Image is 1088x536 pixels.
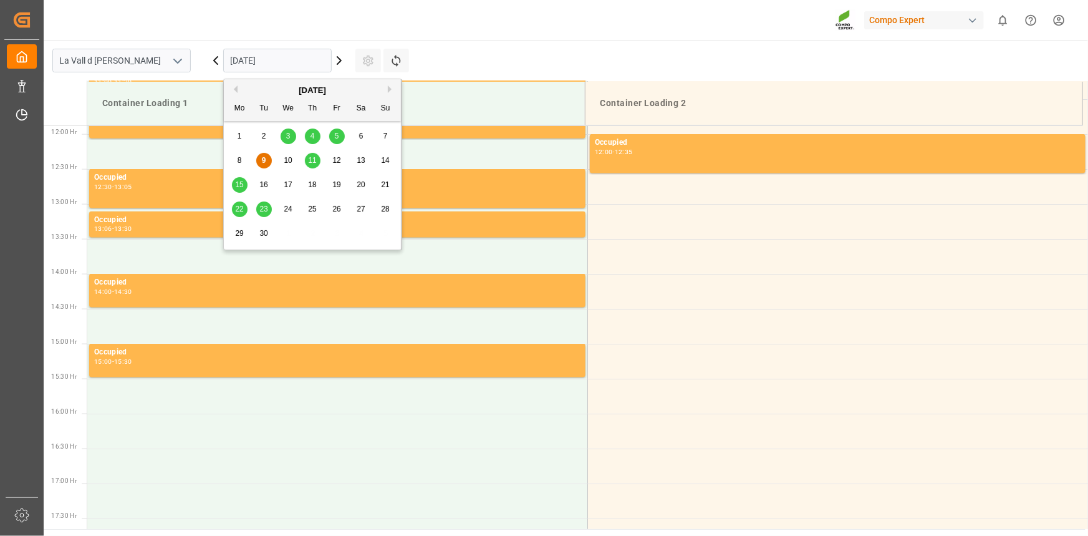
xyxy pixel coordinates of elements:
[51,198,77,205] span: 13:00 Hr
[256,202,272,217] div: Choose Tuesday, September 23rd, 2025
[329,129,345,144] div: Choose Friday, September 5th, 2025
[238,132,242,140] span: 1
[114,289,132,295] div: 14:30
[232,101,248,117] div: Mo
[112,184,114,190] div: -
[381,180,389,189] span: 21
[359,132,363,140] span: 6
[94,184,112,190] div: 12:30
[284,180,292,189] span: 17
[357,205,365,213] span: 27
[256,101,272,117] div: Tu
[114,184,132,190] div: 13:05
[228,124,398,246] div: month 2025-09
[51,163,77,170] span: 12:30 Hr
[223,49,332,72] input: DD.MM.YYYY
[329,177,345,193] div: Choose Friday, September 19th, 2025
[613,149,615,155] div: -
[168,51,186,71] button: open menu
[286,132,291,140] span: 3
[354,101,369,117] div: Sa
[308,180,316,189] span: 18
[259,205,267,213] span: 23
[232,177,248,193] div: Choose Monday, September 15th, 2025
[378,101,393,117] div: Su
[332,205,340,213] span: 26
[94,172,580,184] div: Occupied
[305,202,320,217] div: Choose Thursday, September 25th, 2025
[305,101,320,117] div: Th
[381,205,389,213] span: 28
[305,129,320,144] div: Choose Thursday, September 4th, 2025
[94,346,580,359] div: Occupied
[230,85,238,93] button: Previous Month
[256,226,272,241] div: Choose Tuesday, September 30th, 2025
[329,153,345,168] div: Choose Friday, September 12th, 2025
[256,153,272,168] div: Choose Tuesday, September 9th, 2025
[94,289,112,295] div: 14:00
[114,359,132,364] div: 15:30
[284,205,292,213] span: 24
[51,233,77,240] span: 13:30 Hr
[281,129,296,144] div: Choose Wednesday, September 3rd, 2025
[332,180,340,189] span: 19
[305,177,320,193] div: Choose Thursday, September 18th, 2025
[354,177,369,193] div: Choose Saturday, September 20th, 2025
[232,226,248,241] div: Choose Monday, September 29th, 2025
[97,92,575,115] div: Container Loading 1
[238,156,242,165] span: 8
[989,6,1017,34] button: show 0 new notifications
[281,177,296,193] div: Choose Wednesday, September 17th, 2025
[354,153,369,168] div: Choose Saturday, September 13th, 2025
[51,513,77,520] span: 17:30 Hr
[335,132,339,140] span: 5
[51,129,77,135] span: 12:00 Hr
[94,276,580,289] div: Occupied
[835,9,855,31] img: Screenshot%202023-09-29%20at%2010.02.21.png_1712312052.png
[378,202,393,217] div: Choose Sunday, September 28th, 2025
[864,8,989,32] button: Compo Expert
[52,49,191,72] input: Type to search/select
[281,202,296,217] div: Choose Wednesday, September 24th, 2025
[329,101,345,117] div: Fr
[259,229,267,238] span: 30
[235,205,243,213] span: 22
[308,205,316,213] span: 25
[381,156,389,165] span: 14
[224,84,401,97] div: [DATE]
[51,303,77,310] span: 14:30 Hr
[357,156,365,165] span: 13
[51,443,77,450] span: 16:30 Hr
[94,214,580,227] div: Occupied
[354,202,369,217] div: Choose Saturday, September 27th, 2025
[284,156,292,165] span: 10
[262,156,266,165] span: 9
[112,289,114,295] div: -
[378,177,393,193] div: Choose Sunday, September 21st, 2025
[94,226,112,231] div: 13:06
[864,11,984,29] div: Compo Expert
[615,149,633,155] div: 12:35
[51,408,77,415] span: 16:00 Hr
[51,268,77,275] span: 14:00 Hr
[51,478,77,485] span: 17:00 Hr
[357,180,365,189] span: 20
[232,129,248,144] div: Choose Monday, September 1st, 2025
[329,202,345,217] div: Choose Friday, September 26th, 2025
[112,226,114,231] div: -
[256,177,272,193] div: Choose Tuesday, September 16th, 2025
[308,156,316,165] span: 11
[262,132,266,140] span: 2
[259,180,267,189] span: 16
[232,202,248,217] div: Choose Monday, September 22nd, 2025
[235,229,243,238] span: 29
[281,101,296,117] div: We
[114,226,132,231] div: 13:30
[595,137,1081,149] div: Occupied
[281,153,296,168] div: Choose Wednesday, September 10th, 2025
[1017,6,1045,34] button: Help Center
[51,373,77,380] span: 15:30 Hr
[112,359,114,364] div: -
[311,132,315,140] span: 4
[354,129,369,144] div: Choose Saturday, September 6th, 2025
